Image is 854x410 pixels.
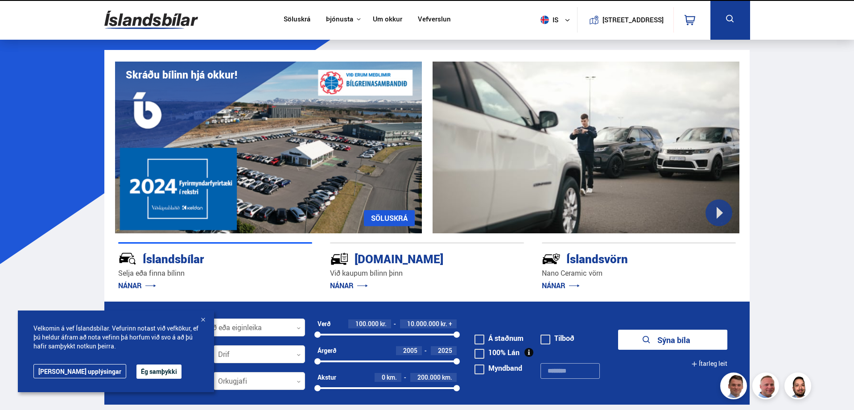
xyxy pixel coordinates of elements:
[382,373,385,381] span: 0
[326,15,353,24] button: Þjónusta
[104,5,198,34] img: G0Ugv5HjCgRt.svg
[355,319,379,328] span: 100.000
[474,335,524,342] label: Á staðnum
[330,250,492,266] div: [DOMAIN_NAME]
[606,16,660,24] button: [STREET_ADDRESS]
[318,374,336,381] div: Akstur
[542,249,561,268] img: -Svtn6bYgwAsiwNX.svg
[537,7,577,33] button: is
[618,330,727,350] button: Sýna bíla
[118,268,312,278] p: Selja eða finna bílinn
[364,210,415,226] a: SÖLUSKRÁ
[380,320,387,327] span: kr.
[582,7,668,33] a: [STREET_ADDRESS]
[542,268,736,278] p: Nano Ceramic vörn
[136,364,182,379] button: Ég samþykki
[474,349,520,356] label: 100% Lán
[403,346,417,355] span: 2005
[284,15,310,25] a: Söluskrá
[786,374,813,401] img: nhp88E3Fdnt1Opn2.png
[330,249,349,268] img: tr5P-W3DuiFaO7aO.svg
[330,268,524,278] p: Við kaupum bílinn þinn
[330,281,368,290] a: NÁNAR
[407,319,439,328] span: 10.000.000
[449,320,452,327] span: +
[118,281,156,290] a: NÁNAR
[540,335,574,342] label: Tilboð
[438,346,452,355] span: 2025
[537,16,559,24] span: is
[542,281,580,290] a: NÁNAR
[417,373,441,381] span: 200.000
[542,250,704,266] div: Íslandsvörn
[754,374,780,401] img: siFngHWaQ9KaOqBr.png
[373,15,402,25] a: Um okkur
[442,374,452,381] span: km.
[722,374,748,401] img: FbJEzSuNWCJXmdc-.webp
[387,374,397,381] span: km.
[318,320,330,327] div: Verð
[115,62,422,233] img: eKx6w-_Home_640_.png
[540,16,549,24] img: svg+xml;base64,PHN2ZyB4bWxucz0iaHR0cDovL3d3dy53My5vcmcvMjAwMC9zdmciIHdpZHRoPSI1MTIiIGhlaWdodD0iNT...
[126,69,237,81] h1: Skráðu bílinn hjá okkur!
[33,324,198,351] span: Velkomin á vef Íslandsbílar. Vefurinn notast við vefkökur, ef þú heldur áfram að nota vefinn þá h...
[118,250,281,266] div: Íslandsbílar
[318,347,336,354] div: Árgerð
[118,249,137,268] img: JRvxyua_JYH6wB4c.svg
[691,354,727,374] button: Ítarleg leit
[418,15,451,25] a: Vefverslun
[33,364,126,378] a: [PERSON_NAME] upplýsingar
[474,364,522,372] label: Myndband
[441,320,447,327] span: kr.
